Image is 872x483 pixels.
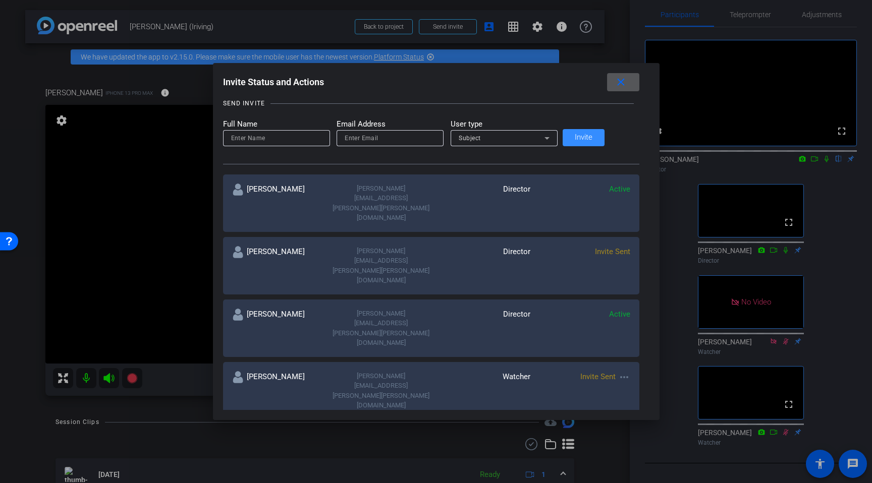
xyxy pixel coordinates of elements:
span: Active [609,310,630,319]
div: SEND INVITE [223,98,265,108]
div: Invite Status and Actions [223,73,639,91]
div: [PERSON_NAME] [232,246,332,285]
div: [PERSON_NAME] [232,184,332,223]
input: Enter Email [345,132,435,144]
mat-icon: close [615,76,627,89]
mat-label: Full Name [223,118,330,130]
div: Watcher [431,371,530,410]
span: Active [609,185,630,194]
openreel-title-line: SEND INVITE [223,98,639,108]
div: [PERSON_NAME] [232,371,332,410]
span: Invite Sent [580,372,616,381]
mat-icon: more_horiz [618,371,630,383]
span: Invite Sent [595,247,630,256]
div: [PERSON_NAME][EMAIL_ADDRESS][PERSON_NAME][PERSON_NAME][DOMAIN_NAME] [332,246,431,285]
div: Director [431,184,530,223]
div: [PERSON_NAME] [232,309,332,348]
mat-label: Email Address [337,118,444,130]
span: Subject [459,135,481,142]
div: Director [431,309,530,348]
div: [PERSON_NAME][EMAIL_ADDRESS][PERSON_NAME][PERSON_NAME][DOMAIN_NAME] [332,184,431,223]
input: Enter Name [231,132,322,144]
div: Director [431,246,530,285]
mat-label: User type [451,118,558,130]
div: [PERSON_NAME][EMAIL_ADDRESS][PERSON_NAME][PERSON_NAME][DOMAIN_NAME] [332,309,431,348]
div: [PERSON_NAME][EMAIL_ADDRESS][PERSON_NAME][PERSON_NAME][DOMAIN_NAME] [332,371,431,410]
